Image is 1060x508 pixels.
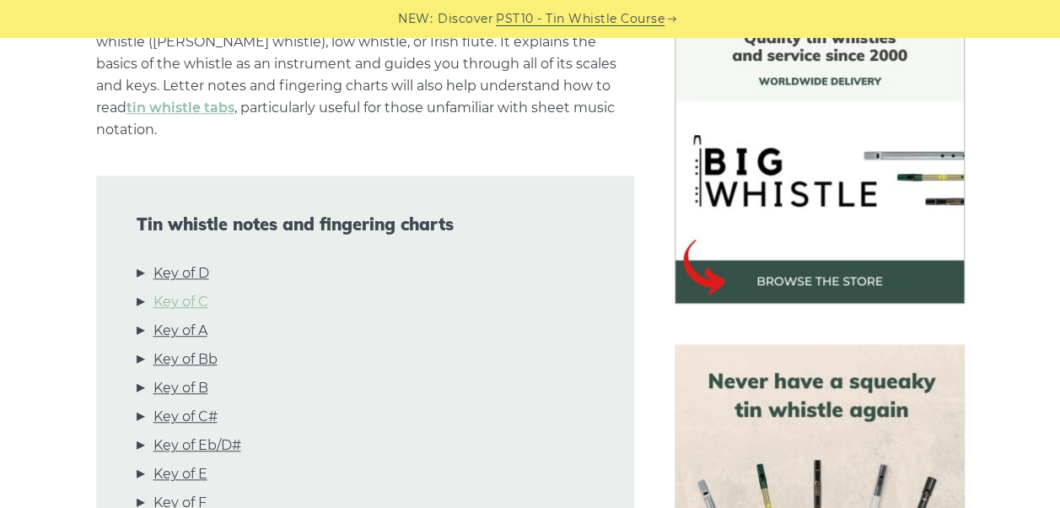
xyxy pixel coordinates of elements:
[496,9,665,29] a: PST10 - Tin Whistle Course
[675,14,965,304] img: BigWhistle Tin Whistle Store
[153,463,207,485] a: Key of E
[96,9,634,141] p: This guide applies to six-hole such as the Irish tin whistle ([PERSON_NAME] whistle), low whistle...
[153,406,218,428] a: Key of C#
[153,291,208,313] a: Key of C
[153,349,218,370] a: Key of Bb
[153,435,241,457] a: Key of Eb/D#
[153,262,209,284] a: Key of D
[137,214,594,235] span: Tin whistle notes and fingering charts
[398,9,433,29] span: NEW:
[153,320,207,342] a: Key of A
[126,100,234,116] a: tin whistle tabs
[153,377,208,399] a: Key of B
[438,9,493,29] span: Discover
